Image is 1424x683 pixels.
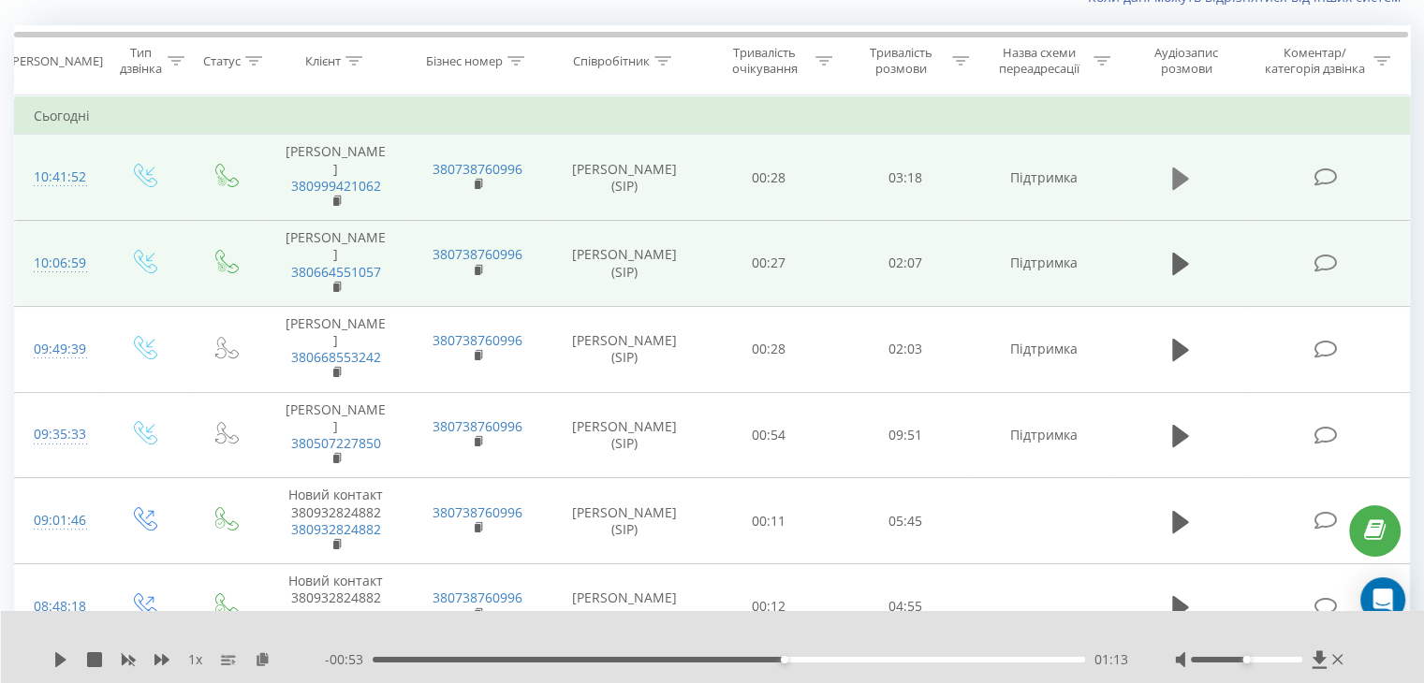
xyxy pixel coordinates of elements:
td: 05:45 [837,478,973,564]
td: 00:54 [701,392,837,478]
div: Коментар/категорія дзвінка [1259,45,1369,77]
div: 10:06:59 [34,245,83,282]
span: - 00:53 [325,650,373,669]
td: [PERSON_NAME] [265,135,406,221]
div: Тривалість очікування [718,45,812,77]
div: Назва схеми переадресації [991,45,1089,77]
a: 380932824882 [291,520,381,538]
td: [PERSON_NAME] (SIP) [549,221,701,307]
td: Новий контакт 380932824882 [265,478,406,564]
a: 380932824882 [291,606,381,624]
a: 380738760996 [433,503,522,521]
td: [PERSON_NAME] (SIP) [549,135,701,221]
td: 02:03 [837,306,973,392]
div: Accessibility label [1242,656,1250,663]
div: 10:41:52 [34,159,83,196]
td: Підтримка [973,306,1114,392]
div: 09:35:33 [34,416,83,453]
a: 380738760996 [433,589,522,606]
a: 380507227850 [291,434,381,452]
div: Клієнт [305,53,341,69]
div: 08:48:18 [34,589,83,625]
span: 01:13 [1094,650,1128,669]
td: [PERSON_NAME] (SIP) [549,564,701,650]
a: 380738760996 [433,245,522,263]
a: 380664551057 [291,263,381,281]
td: Підтримка [973,221,1114,307]
td: [PERSON_NAME] [265,306,406,392]
span: 1 x [188,650,202,669]
div: Бізнес номер [426,53,503,69]
td: [PERSON_NAME] (SIP) [549,392,701,478]
td: [PERSON_NAME] [265,221,406,307]
div: Співробітник [573,53,650,69]
td: 00:28 [701,135,837,221]
td: Сьогодні [15,97,1410,135]
td: 02:07 [837,221,973,307]
td: [PERSON_NAME] (SIP) [549,306,701,392]
div: Тривалість розмови [854,45,947,77]
div: Тип дзвінка [118,45,162,77]
div: 09:49:39 [34,331,83,368]
td: Новий контакт 380932824882 [265,564,406,650]
div: 09:01:46 [34,502,83,539]
div: [PERSON_NAME] [8,53,103,69]
div: Статус [203,53,241,69]
a: 380738760996 [433,160,522,178]
td: 00:12 [701,564,837,650]
td: 00:11 [701,478,837,564]
td: 03:18 [837,135,973,221]
td: [PERSON_NAME] [265,392,406,478]
td: 09:51 [837,392,973,478]
a: 380999421062 [291,177,381,195]
td: Підтримка [973,392,1114,478]
td: 00:28 [701,306,837,392]
a: 380668553242 [291,348,381,366]
a: 380738760996 [433,331,522,349]
div: Open Intercom Messenger [1360,577,1405,622]
a: 380738760996 [433,417,522,435]
td: Підтримка [973,135,1114,221]
td: 00:27 [701,221,837,307]
div: Аудіозапис розмови [1132,45,1241,77]
td: [PERSON_NAME] (SIP) [549,478,701,564]
td: 04:55 [837,564,973,650]
div: Accessibility label [781,656,788,663]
